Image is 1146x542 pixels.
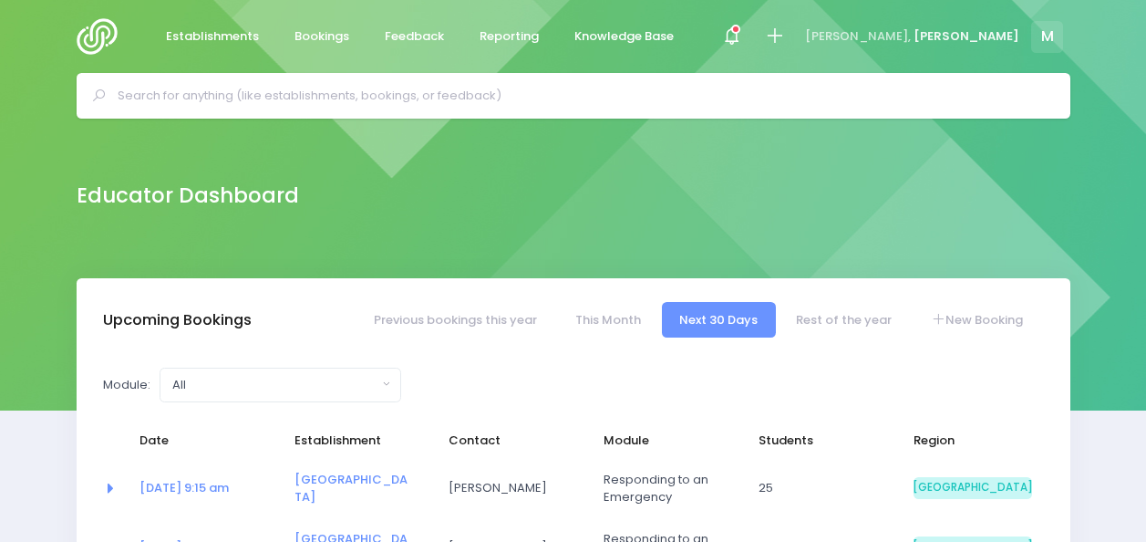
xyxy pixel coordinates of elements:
[449,479,567,497] span: [PERSON_NAME]
[779,302,910,338] a: Rest of the year
[914,432,1032,450] span: Region
[172,376,377,394] div: All
[166,27,259,46] span: Establishments
[747,459,902,518] td: 25
[560,19,689,55] a: Knowledge Base
[449,432,567,450] span: Contact
[77,18,129,55] img: Logo
[480,27,539,46] span: Reporting
[465,19,554,55] a: Reporting
[662,302,776,338] a: Next 30 Days
[437,459,592,518] td: Richard Kidd
[557,302,658,338] a: This Month
[294,27,349,46] span: Bookings
[77,183,299,208] h2: Educator Dashboard
[283,459,438,518] td: <a href="https://app.stjis.org.nz/establishments/205915" class="font-weight-bold">Albury School</a>
[902,459,1044,518] td: South Island
[370,19,459,55] a: Feedback
[604,432,722,450] span: Module
[103,311,252,329] h3: Upcoming Bookings
[759,432,877,450] span: Students
[139,432,258,450] span: Date
[118,82,1045,109] input: Search for anything (like establishments, bookings, or feedback)
[1031,21,1063,53] span: M
[103,376,150,394] label: Module:
[574,27,674,46] span: Knowledge Base
[356,302,554,338] a: Previous bookings this year
[914,27,1019,46] span: [PERSON_NAME]
[805,27,911,46] span: [PERSON_NAME],
[294,471,408,506] a: [GEOGRAPHIC_DATA]
[160,368,401,402] button: All
[913,302,1040,338] a: New Booking
[280,19,365,55] a: Bookings
[604,471,722,506] span: Responding to an Emergency
[759,479,877,497] span: 25
[385,27,444,46] span: Feedback
[128,459,283,518] td: <a href="https://app.stjis.org.nz/bookings/524008" class="font-weight-bold">08 Sep at 9:15 am</a>
[914,477,1032,499] span: [GEOGRAPHIC_DATA]
[139,479,229,496] a: [DATE] 9:15 am
[151,19,274,55] a: Establishments
[294,432,413,450] span: Establishment
[592,459,747,518] td: Responding to an Emergency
